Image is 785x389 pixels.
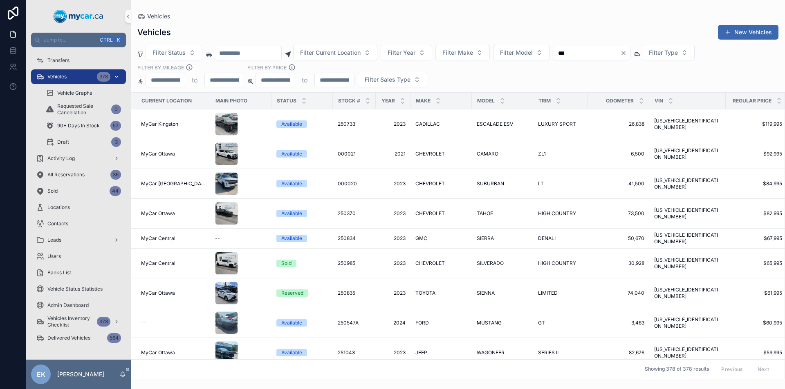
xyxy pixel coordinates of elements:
span: Main Photo [215,98,247,104]
span: 250835 [338,290,355,296]
div: Available [281,150,302,158]
span: $60,995 [731,320,782,326]
span: Filter Status [153,49,186,57]
a: CADILLAC [415,121,467,127]
a: Vehicle Status Statistics [31,282,126,296]
a: ZL1 [538,151,583,157]
a: Activity Log [31,151,126,166]
span: MyCar [GEOGRAPHIC_DATA] [141,180,205,187]
div: 3 [111,137,121,147]
span: Jump to... [44,37,96,43]
div: Available [281,235,302,242]
span: Filter Sales Type [365,76,410,84]
span: Locations [47,204,70,211]
span: Model [477,98,495,104]
a: Available [276,120,328,128]
span: $65,995 [731,260,782,267]
a: SERIES II [538,349,583,356]
a: Vehicles378 [31,69,126,84]
button: New Vehicles [718,25,778,40]
a: TAHOE [477,210,528,217]
a: LIMITED [538,290,583,296]
a: 000021 [338,151,371,157]
h1: Vehicles [137,27,171,38]
div: 378 [97,72,110,82]
span: 250985 [338,260,355,267]
span: Vehicle Graphs [57,90,92,96]
span: MyCar Central [141,260,175,267]
div: Sold [281,260,292,267]
span: Filter Type [649,49,678,57]
a: -- [141,320,205,326]
a: $67,995 [731,235,782,242]
span: 250733 [338,121,355,127]
a: $59,995 [731,349,782,356]
span: MyCar Central [141,235,175,242]
a: 6,500 [593,151,644,157]
a: [US_VEHICLE_IDENTIFICATION_NUMBER] [654,287,721,300]
span: 26,838 [593,121,644,127]
a: MyCar Kingston [141,121,205,127]
a: [US_VEHICLE_IDENTIFICATION_NUMBER] [654,346,721,359]
span: LUXURY SPORT [538,121,576,127]
span: Leads [47,237,61,243]
a: 2024 [381,320,406,326]
span: CADILLAC [415,121,440,127]
div: Available [281,210,302,217]
span: CHEVROLET [415,151,445,157]
button: Select Button [435,45,490,60]
a: MyCar Ottawa [141,290,205,296]
a: Admin Dashboard [31,298,126,313]
span: -- [215,235,220,242]
a: Vehicles Inventory Checklist378 [31,314,126,329]
span: 50,670 [593,235,644,242]
span: MyCar Ottawa [141,349,175,356]
button: Select Button [493,45,549,60]
span: $119,995 [731,121,782,127]
a: MUSTANG [477,320,528,326]
p: [PERSON_NAME] [57,370,104,378]
a: 2021 [381,151,406,157]
div: 44 [110,186,121,196]
button: Select Button [358,72,427,87]
a: SUBURBAN [477,180,528,187]
a: 250834 [338,235,371,242]
a: $82,995 [731,210,782,217]
span: Make [416,98,431,104]
a: 74,040 [593,290,644,296]
div: Available [281,180,302,187]
span: Stock # [338,98,360,104]
a: LT [538,180,583,187]
a: MyCar Ottawa [141,349,205,356]
a: 251043 [338,349,371,356]
a: Contacts [31,216,126,231]
span: [US_VEHICLE_IDENTIFICATION_NUMBER] [654,118,721,131]
span: HIGH COUNTRY [538,210,576,217]
a: 2023 [381,210,406,217]
span: TOYOTA [415,290,435,296]
div: 378 [97,317,110,327]
span: MyCar Ottawa [141,290,175,296]
span: 41,500 [593,180,644,187]
a: [US_VEHICLE_IDENTIFICATION_NUMBER] [654,147,721,160]
label: Filter By Mileage [137,64,184,71]
a: Available [276,180,328,187]
div: 57 [110,121,121,131]
span: Vehicle Status Statistics [47,286,103,292]
a: [US_VEHICLE_IDENTIFICATION_NUMBER] [654,207,721,220]
span: EK [37,369,45,379]
a: Available [276,319,328,327]
a: GT [538,320,583,326]
p: to [302,75,308,85]
span: JEEP [415,349,427,356]
a: 2023 [381,121,406,127]
div: Reserved [281,289,303,297]
a: Reserved [276,289,328,297]
span: MyCar Kingston [141,121,178,127]
button: Jump to...CtrlK [31,33,126,47]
